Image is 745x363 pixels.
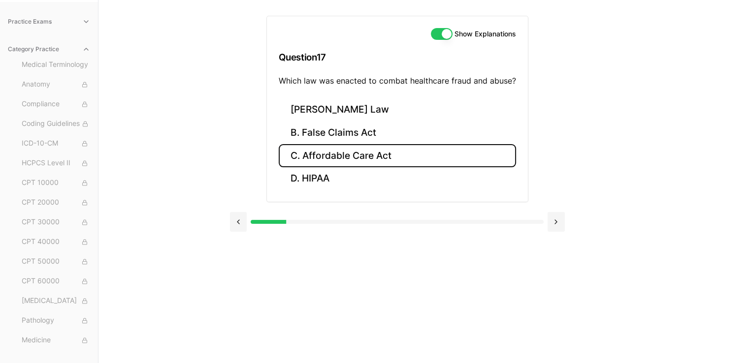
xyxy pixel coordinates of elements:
h3: Question 17 [279,43,516,72]
span: Pathology [22,315,90,326]
button: CPT 10000 [18,175,94,191]
button: Pathology [18,313,94,329]
button: [PERSON_NAME] Law [279,98,516,121]
button: [MEDICAL_DATA] [18,293,94,309]
button: CPT 20000 [18,195,94,211]
span: CPT 30000 [22,217,90,228]
span: Coding Guidelines [22,119,90,129]
span: Compliance [22,99,90,110]
button: Medical Terminology [18,57,94,73]
span: CPT 60000 [22,276,90,287]
button: B. False Claims Act [279,121,516,145]
button: Compliance [18,96,94,112]
button: CPT 30000 [18,214,94,230]
button: Practice Exams [4,14,94,30]
label: Show Explanations [454,30,516,37]
span: CPT 10000 [22,178,90,188]
button: Anatomy [18,77,94,92]
button: HCPCS Level II [18,155,94,171]
button: CPT 40000 [18,234,94,250]
button: CPT 60000 [18,273,94,289]
button: ICD-10-CM [18,136,94,151]
span: [MEDICAL_DATA] [22,296,90,306]
button: Medicine [18,333,94,348]
span: CPT 20000 [22,197,90,208]
button: Coding Guidelines [18,116,94,132]
button: D. HIPAA [279,167,516,190]
span: CPT 50000 [22,256,90,267]
span: HCPCS Level II [22,158,90,169]
button: Category Practice [4,41,94,57]
span: Anatomy [22,79,90,90]
span: Medical Terminology [22,60,90,70]
span: CPT 40000 [22,237,90,247]
span: ICD-10-CM [22,138,90,149]
span: Medicine [22,335,90,346]
button: CPT 50000 [18,254,94,270]
button: C. Affordable Care Act [279,144,516,167]
p: Which law was enacted to combat healthcare fraud and abuse? [279,75,516,87]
